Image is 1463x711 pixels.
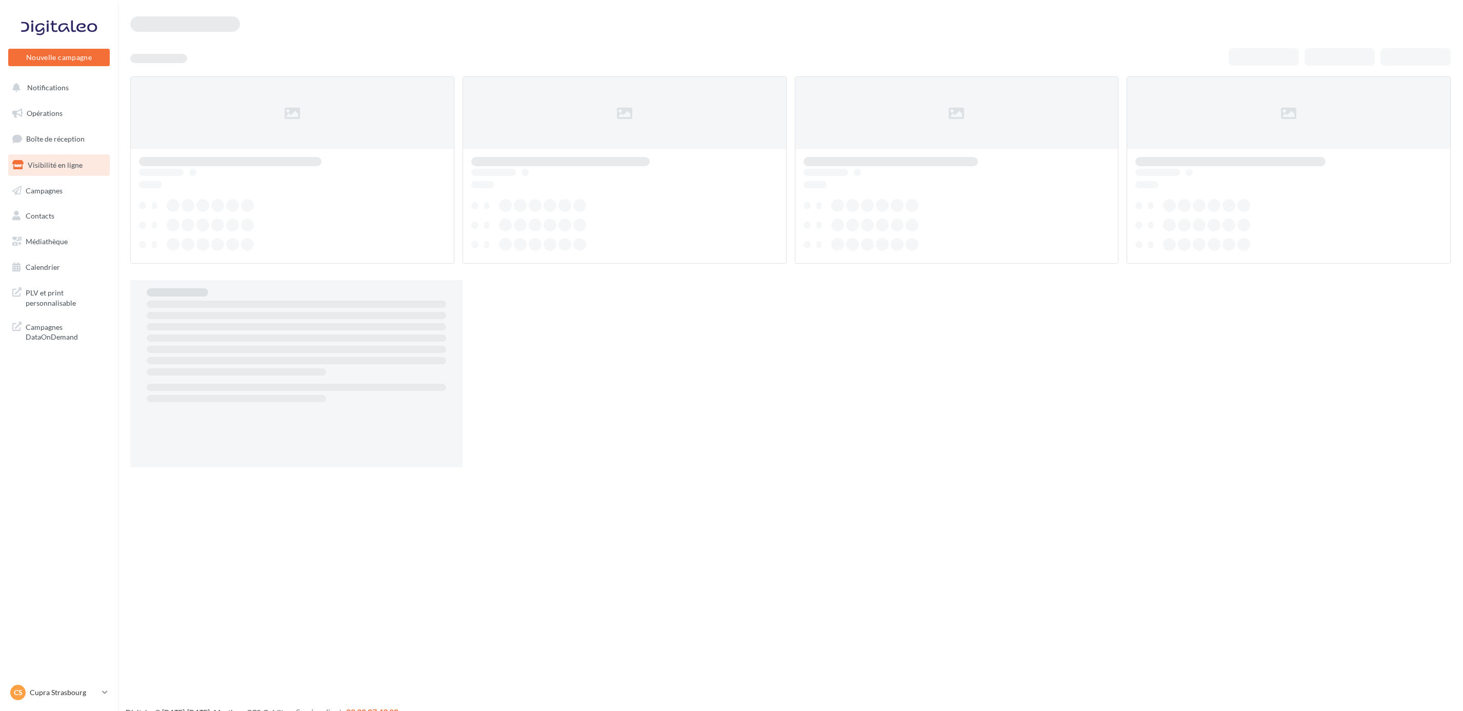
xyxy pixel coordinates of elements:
a: Contacts [6,205,112,227]
span: Boîte de réception [26,134,85,143]
span: Notifications [27,83,69,92]
a: Médiathèque [6,231,112,252]
button: Notifications [6,77,108,98]
span: Contacts [26,211,54,220]
span: CS [14,687,23,698]
a: Opérations [6,103,112,124]
p: Cupra Strasbourg [30,687,98,698]
a: Campagnes DataOnDemand [6,316,112,346]
a: CS Cupra Strasbourg [8,683,110,702]
span: Campagnes [26,186,63,194]
span: Calendrier [26,263,60,271]
a: Boîte de réception [6,128,112,150]
span: Médiathèque [26,237,68,246]
a: Calendrier [6,256,112,278]
a: Campagnes [6,180,112,202]
span: Visibilité en ligne [28,161,83,169]
span: PLV et print personnalisable [26,286,106,308]
a: Visibilité en ligne [6,154,112,176]
span: Opérations [27,109,63,117]
a: PLV et print personnalisable [6,282,112,312]
span: Campagnes DataOnDemand [26,320,106,342]
button: Nouvelle campagne [8,49,110,66]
